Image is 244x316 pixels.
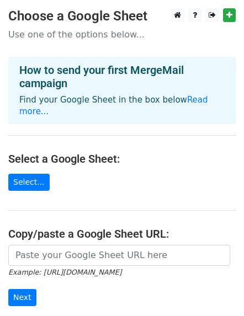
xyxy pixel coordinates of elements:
[8,29,236,40] p: Use one of the options below...
[8,152,236,165] h4: Select a Google Sheet:
[8,8,236,24] h3: Choose a Google Sheet
[19,95,208,116] a: Read more...
[8,289,36,306] input: Next
[8,174,50,191] a: Select...
[19,94,225,117] p: Find your Google Sheet in the box below
[8,227,236,240] h4: Copy/paste a Google Sheet URL:
[8,245,230,266] input: Paste your Google Sheet URL here
[19,63,225,90] h4: How to send your first MergeMail campaign
[8,268,121,276] small: Example: [URL][DOMAIN_NAME]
